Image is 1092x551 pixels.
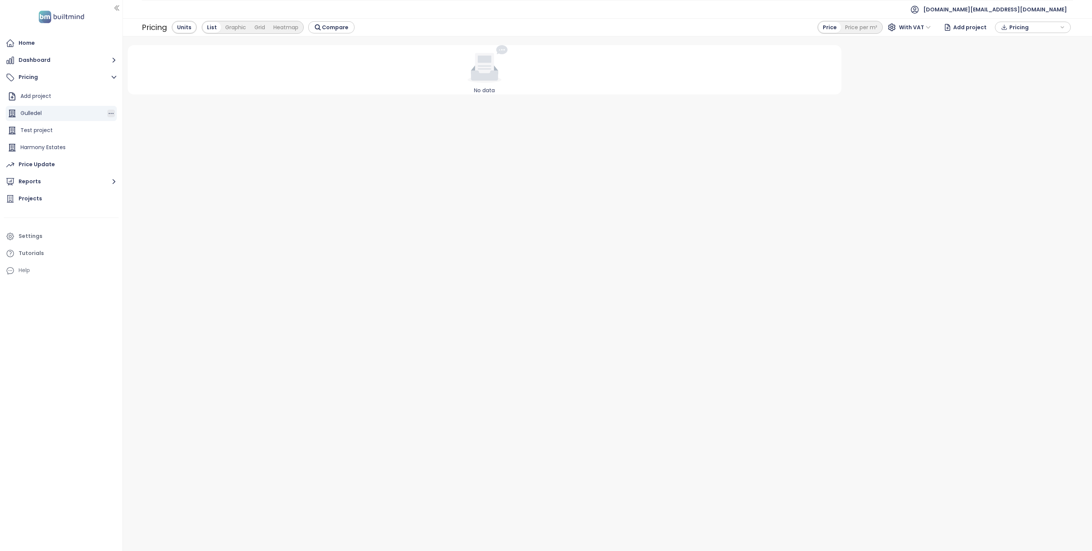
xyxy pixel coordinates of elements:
[819,22,841,33] div: Price
[899,22,931,33] span: With VAT
[841,22,882,33] div: Price per m²
[203,22,221,33] div: List
[19,194,42,203] div: Projects
[142,20,167,34] div: Pricing
[4,263,119,278] div: Help
[221,22,250,33] div: Graphic
[6,123,117,138] div: Test project
[20,109,42,118] div: Gulledel
[19,160,55,169] div: Price Update
[1009,22,1058,33] span: Pricing
[308,21,355,33] button: Compare
[4,174,119,189] button: Reports
[131,86,838,94] div: No data
[6,106,117,121] div: Gulledel
[953,20,987,34] span: Add project
[20,143,66,152] div: Harmony Estates
[322,23,348,31] span: Compare
[4,53,119,68] button: Dashboard
[19,38,35,48] div: Home
[999,22,1067,33] div: button
[20,126,53,135] div: Test project
[923,0,1067,19] span: [DOMAIN_NAME][EMAIL_ADDRESS][DOMAIN_NAME]
[173,22,196,33] div: Units
[6,89,117,104] div: Add project
[250,22,269,33] div: Grid
[6,140,117,155] div: Harmony Estates
[19,249,44,258] div: Tutorials
[4,229,119,244] a: Settings
[4,36,119,51] a: Home
[20,91,51,101] div: Add project
[4,70,119,85] button: Pricing
[36,9,86,25] img: logo
[269,22,303,33] div: Heatmap
[19,266,30,275] div: Help
[4,157,119,172] a: Price Update
[4,246,119,261] a: Tutorials
[19,231,42,241] div: Settings
[4,191,119,206] a: Projects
